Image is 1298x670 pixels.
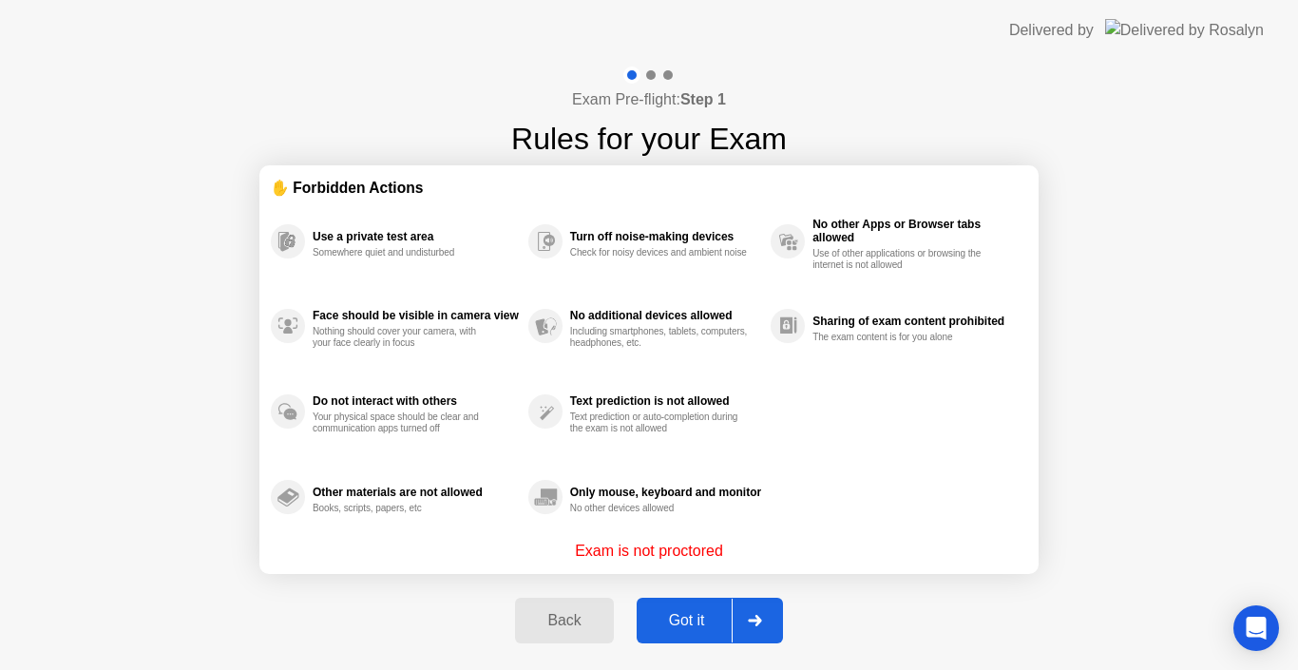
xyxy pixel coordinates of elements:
[812,218,1018,244] div: No other Apps or Browser tabs allowed
[313,230,519,243] div: Use a private test area
[570,326,750,349] div: Including smartphones, tablets, computers, headphones, etc.
[570,394,761,408] div: Text prediction is not allowed
[637,598,783,643] button: Got it
[812,248,992,271] div: Use of other applications or browsing the internet is not allowed
[313,394,519,408] div: Do not interact with others
[570,412,750,434] div: Text prediction or auto-completion during the exam is not allowed
[521,612,607,629] div: Back
[1233,605,1279,651] div: Open Intercom Messenger
[570,486,761,499] div: Only mouse, keyboard and monitor
[570,247,750,258] div: Check for noisy devices and ambient noise
[570,309,761,322] div: No additional devices allowed
[313,309,519,322] div: Face should be visible in camera view
[570,503,750,514] div: No other devices allowed
[642,612,732,629] div: Got it
[511,116,787,162] h1: Rules for your Exam
[812,332,992,343] div: The exam content is for you alone
[1009,19,1094,42] div: Delivered by
[313,486,519,499] div: Other materials are not allowed
[313,247,492,258] div: Somewhere quiet and undisturbed
[313,503,492,514] div: Books, scripts, papers, etc
[1105,19,1264,41] img: Delivered by Rosalyn
[575,540,723,563] p: Exam is not proctored
[313,326,492,349] div: Nothing should cover your camera, with your face clearly in focus
[313,412,492,434] div: Your physical space should be clear and communication apps turned off
[572,88,726,111] h4: Exam Pre-flight:
[680,91,726,107] b: Step 1
[271,177,1027,199] div: ✋ Forbidden Actions
[812,315,1018,328] div: Sharing of exam content prohibited
[515,598,613,643] button: Back
[570,230,761,243] div: Turn off noise-making devices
